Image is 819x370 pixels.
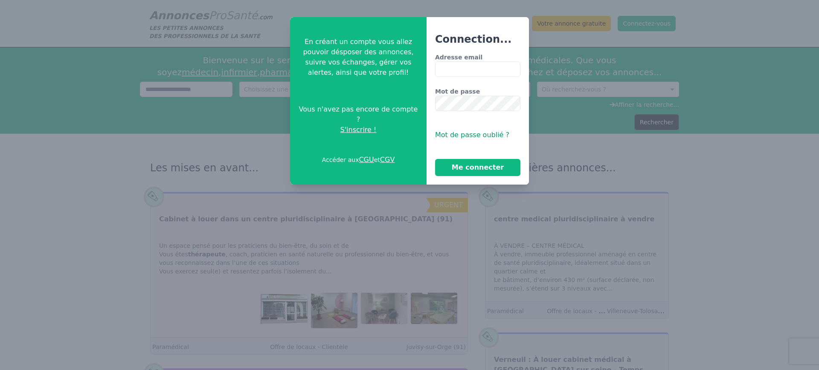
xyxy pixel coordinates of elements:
span: Mot de passe oublié ? [435,131,509,139]
a: CGV [380,156,395,164]
p: En créant un compte vous allez pouvoir désposer des annonces, suivre vos échanges, gérer vos aler... [297,37,420,78]
h3: Connection... [435,32,520,46]
a: CGU [359,156,374,164]
label: Adresse email [435,53,520,62]
p: Accéder aux et [322,155,395,165]
button: Me connecter [435,159,520,176]
span: S'inscrire ! [340,125,377,135]
label: Mot de passe [435,87,520,96]
span: Vous n'avez pas encore de compte ? [297,104,420,125]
